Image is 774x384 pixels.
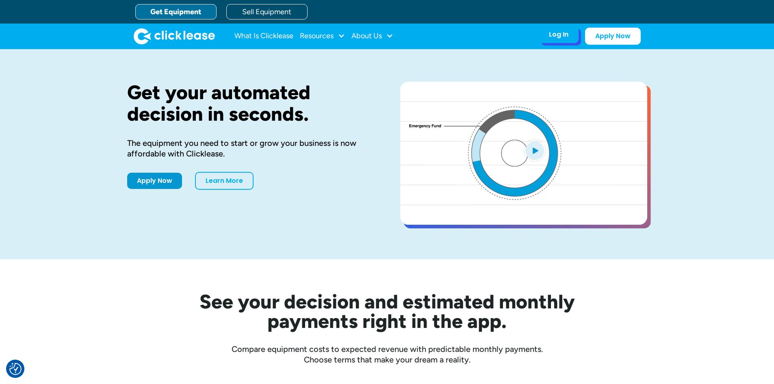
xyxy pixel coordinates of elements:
[127,138,374,159] div: The equipment you need to start or grow your business is now affordable with Clicklease.
[549,30,568,39] div: Log In
[300,28,345,44] div: Resources
[127,173,182,189] a: Apply Now
[400,82,647,225] a: open lightbox
[127,82,374,125] h1: Get your automated decision in seconds.
[160,292,615,331] h2: See your decision and estimated monthly payments right in the app.
[226,4,308,20] a: Sell Equipment
[585,28,641,45] a: Apply Now
[134,28,215,44] a: home
[9,363,22,375] button: Consent Preferences
[127,344,647,365] div: Compare equipment costs to expected revenue with predictable monthly payments. Choose terms that ...
[524,139,546,162] img: Blue play button logo on a light blue circular background
[134,28,215,44] img: Clicklease logo
[9,363,22,375] img: Revisit consent button
[234,28,293,44] a: What Is Clicklease
[195,172,254,190] a: Learn More
[135,4,217,20] a: Get Equipment
[351,28,393,44] div: About Us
